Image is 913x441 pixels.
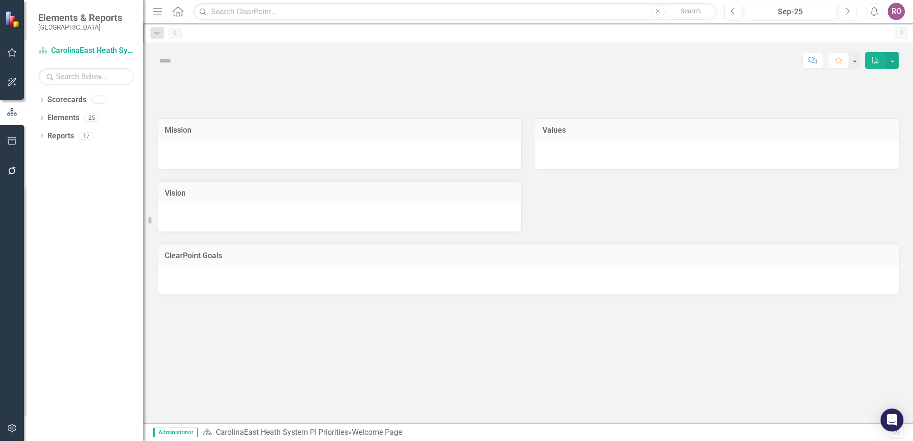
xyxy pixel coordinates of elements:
a: Elements [47,113,79,124]
button: Sep-25 [745,3,836,20]
h3: Mission [165,126,514,135]
span: Elements & Reports [38,12,122,23]
button: Search [667,5,715,18]
div: Welcome Page [352,428,402,437]
img: ClearPoint Strategy [5,10,21,27]
div: 17 [79,132,94,140]
h3: Vision [165,189,514,198]
span: Search [680,7,701,15]
img: Not Defined [158,53,173,68]
input: Search ClearPoint... [193,3,717,20]
a: CarolinaEast Heath System PI Priorities [216,428,348,437]
h3: Values [542,126,892,135]
span: Administrator [153,428,198,437]
a: Reports [47,131,74,142]
button: RO [888,3,905,20]
div: » [202,427,890,438]
a: CarolinaEast Heath System PI Priorities [38,45,134,56]
div: Sep-25 [748,6,833,18]
div: 25 [84,114,99,122]
small: [GEOGRAPHIC_DATA] [38,23,122,31]
h3: ClearPoint Goals [165,252,892,260]
a: Scorecards [47,94,86,105]
input: Search Below... [38,68,134,85]
div: Open Intercom Messenger [881,409,903,431]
